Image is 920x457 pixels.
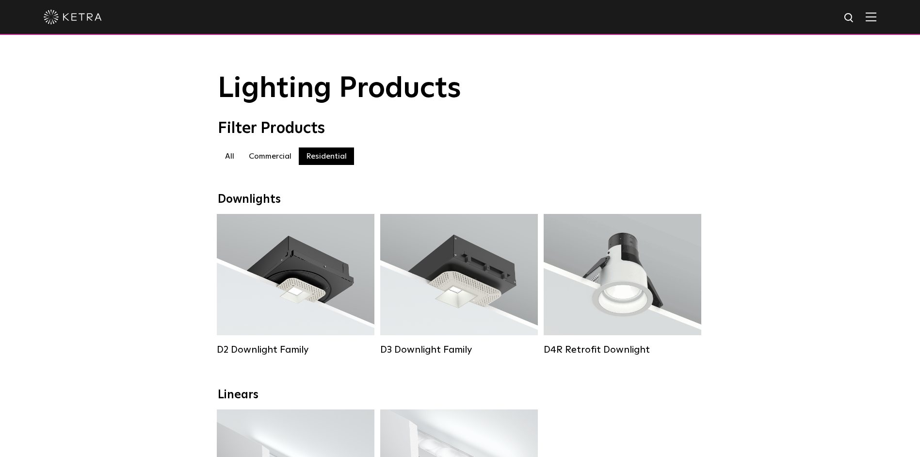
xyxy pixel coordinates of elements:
div: D2 Downlight Family [217,344,374,356]
img: search icon [843,12,855,24]
img: ketra-logo-2019-white [44,10,102,24]
a: D2 Downlight Family Lumen Output:1200Colors:White / Black / Gloss Black / Silver / Bronze / Silve... [217,214,374,356]
label: Commercial [242,147,299,165]
div: D3 Downlight Family [380,344,538,356]
div: Filter Products [218,119,703,138]
a: D4R Retrofit Downlight Lumen Output:800Colors:White / BlackBeam Angles:15° / 25° / 40° / 60°Watta... [544,214,701,356]
label: Residential [299,147,354,165]
img: Hamburger%20Nav.svg [866,12,876,21]
div: D4R Retrofit Downlight [544,344,701,356]
div: Linears [218,388,703,402]
span: Lighting Products [218,74,461,103]
label: All [218,147,242,165]
a: D3 Downlight Family Lumen Output:700 / 900 / 1100Colors:White / Black / Silver / Bronze / Paintab... [380,214,538,356]
div: Downlights [218,193,703,207]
